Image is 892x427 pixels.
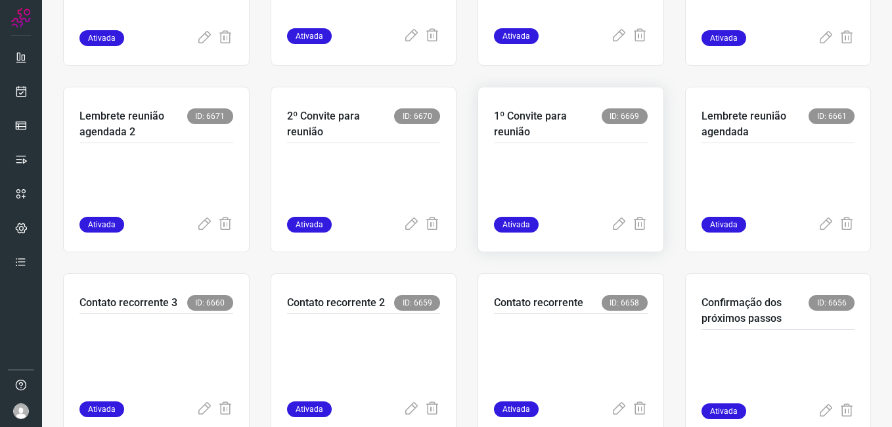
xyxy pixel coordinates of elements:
[79,108,187,140] p: Lembrete reunião agendada 2
[494,108,602,140] p: 1º Convite para reunião
[13,403,29,419] img: avatar-user-boy.jpg
[702,217,746,233] span: Ativada
[602,295,648,311] span: ID: 6658
[494,401,539,417] span: Ativada
[494,217,539,233] span: Ativada
[702,30,746,46] span: Ativada
[187,295,233,311] span: ID: 6660
[702,108,809,140] p: Lembrete reunião agendada
[79,217,124,233] span: Ativada
[79,30,124,46] span: Ativada
[394,295,440,311] span: ID: 6659
[702,295,809,326] p: Confirmação dos próximos passos
[287,401,332,417] span: Ativada
[79,401,124,417] span: Ativada
[809,108,855,124] span: ID: 6661
[602,108,648,124] span: ID: 6669
[287,217,332,233] span: Ativada
[287,28,332,44] span: Ativada
[287,295,385,311] p: Contato recorrente 2
[287,108,395,140] p: 2º Convite para reunião
[494,295,583,311] p: Contato recorrente
[11,8,31,28] img: Logo
[187,108,233,124] span: ID: 6671
[809,295,855,311] span: ID: 6656
[79,295,177,311] p: Contato recorrente 3
[494,28,539,44] span: Ativada
[394,108,440,124] span: ID: 6670
[702,403,746,419] span: Ativada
